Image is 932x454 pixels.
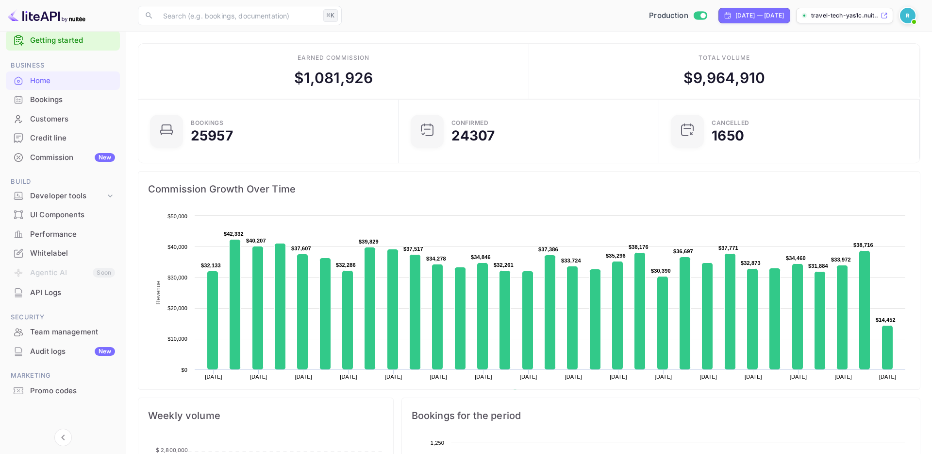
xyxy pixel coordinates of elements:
[808,263,829,269] text: $31,884
[205,374,222,380] text: [DATE]
[6,370,120,381] span: Marketing
[6,110,120,128] a: Customers
[224,231,244,237] text: $42,332
[790,374,807,380] text: [DATE]
[494,262,514,268] text: $32,261
[471,254,491,260] text: $34,846
[191,120,223,126] div: Bookings
[879,374,897,380] text: [DATE]
[6,283,120,301] a: API Logs
[6,71,120,89] a: Home
[673,248,693,254] text: $36,697
[6,176,120,187] span: Build
[6,323,120,342] div: Team management
[30,35,115,46] a: Getting started
[336,262,356,268] text: $32,286
[426,256,446,262] text: $34,278
[712,120,749,126] div: CANCELLED
[6,90,120,109] div: Bookings
[30,210,115,221] div: UI Components
[6,323,120,341] a: Team management
[156,447,188,454] tspan: $ 2,800,000
[853,242,873,248] text: $38,716
[6,342,120,360] a: Audit logsNew
[30,191,105,202] div: Developer tools
[900,8,915,23] img: Revolut
[451,129,495,142] div: 24307
[181,367,187,373] text: $0
[30,287,115,298] div: API Logs
[683,67,766,89] div: $ 9,964,910
[295,374,313,380] text: [DATE]
[246,238,266,244] text: $40,207
[6,148,120,167] div: CommissionNew
[6,244,120,262] a: Whitelabel
[6,90,120,108] a: Bookings
[148,181,910,197] span: Commission Growth Over Time
[30,385,115,397] div: Promo codes
[148,408,383,423] span: Weekly volume
[95,347,115,356] div: New
[561,258,582,263] text: $33,724
[6,31,120,51] div: Getting started
[745,374,762,380] text: [DATE]
[521,389,546,396] text: Revenue
[451,120,489,126] div: Confirmed
[403,246,423,252] text: $37,517
[649,10,688,21] span: Production
[250,374,267,380] text: [DATE]
[6,71,120,90] div: Home
[610,374,627,380] text: [DATE]
[30,75,115,87] div: Home
[95,153,115,162] div: New
[155,280,162,304] text: Revenue
[699,53,750,62] div: Total volume
[6,225,120,243] a: Performance
[629,244,649,250] text: $38,176
[167,244,187,250] text: $40,000
[520,374,537,380] text: [DATE]
[359,239,379,244] text: $39,829
[167,275,187,280] text: $30,000
[6,283,120,302] div: API Logs
[475,374,492,380] text: [DATE]
[651,268,671,274] text: $30,390
[6,342,120,361] div: Audit logsNew
[6,312,120,323] span: Security
[340,374,357,380] text: [DATE]
[30,94,115,105] div: Bookings
[811,11,879,20] p: travel-tech-yas1c.nuit...
[565,374,582,380] text: [DATE]
[655,374,672,380] text: [DATE]
[291,245,311,251] text: $37,607
[201,262,221,268] text: $32,133
[167,336,187,342] text: $10,000
[385,374,402,380] text: [DATE]
[6,129,120,148] div: Credit line
[876,317,896,323] text: $14,452
[157,6,319,25] input: Search (e.g. bookings, documentation)
[30,114,115,125] div: Customers
[6,382,120,400] a: Promo codes
[8,8,85,23] img: LiteAPI logo
[6,244,120,263] div: Whitelabel
[6,60,120,71] span: Business
[167,213,187,219] text: $50,000
[6,188,120,205] div: Developer tools
[30,133,115,144] div: Credit line
[6,110,120,129] div: Customers
[786,255,806,261] text: $34,460
[606,253,626,259] text: $35,296
[6,225,120,244] div: Performance
[6,382,120,401] div: Promo codes
[538,246,558,252] text: $37,386
[30,346,115,357] div: Audit logs
[645,10,711,21] div: Switch to Sandbox mode
[294,67,373,89] div: $ 1,081,926
[54,429,72,446] button: Collapse navigation
[430,440,444,446] text: 1,250
[30,229,115,240] div: Performance
[30,152,115,163] div: Commission
[191,129,233,142] div: 25957
[298,53,369,62] div: Earned commission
